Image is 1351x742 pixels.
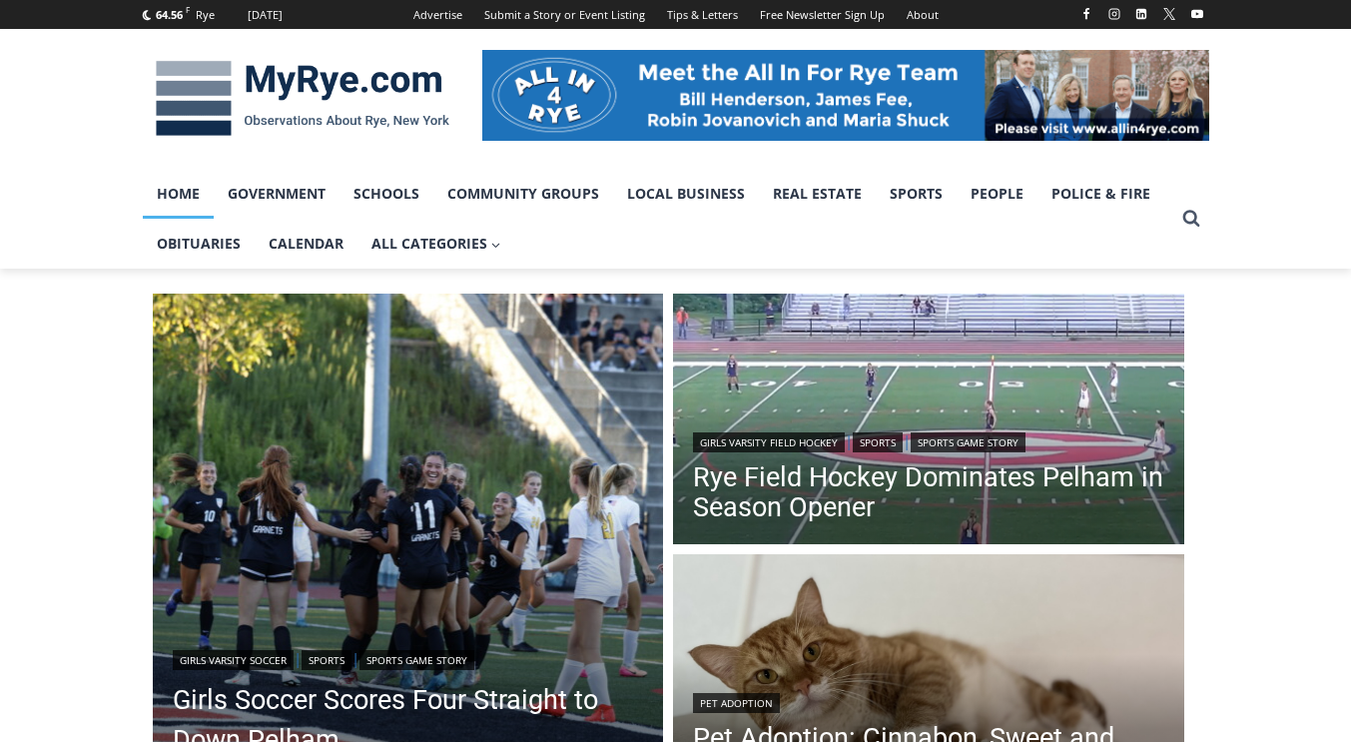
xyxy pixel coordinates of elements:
[173,646,644,670] div: | |
[613,169,759,219] a: Local Business
[214,169,339,219] a: Government
[1173,201,1209,237] button: View Search Form
[1185,2,1209,26] a: YouTube
[1157,2,1181,26] a: X
[693,693,780,713] a: Pet Adoption
[853,432,903,452] a: Sports
[359,650,474,670] a: Sports Game Story
[143,169,1173,270] nav: Primary Navigation
[1129,2,1153,26] a: Linkedin
[911,432,1025,452] a: Sports Game Story
[186,4,190,15] span: F
[371,233,501,255] span: All Categories
[482,50,1209,140] img: All in for Rye
[876,169,957,219] a: Sports
[957,169,1037,219] a: People
[156,7,183,22] span: 64.56
[357,219,515,269] a: All Categories
[1037,169,1164,219] a: Police & Fire
[759,169,876,219] a: Real Estate
[693,432,845,452] a: Girls Varsity Field Hockey
[248,6,283,24] div: [DATE]
[143,47,462,151] img: MyRye.com
[143,219,255,269] a: Obituaries
[339,169,433,219] a: Schools
[255,219,357,269] a: Calendar
[302,650,351,670] a: Sports
[1102,2,1126,26] a: Instagram
[433,169,613,219] a: Community Groups
[196,6,215,24] div: Rye
[173,650,294,670] a: Girls Varsity Soccer
[693,428,1164,452] div: | |
[1074,2,1098,26] a: Facebook
[673,294,1184,549] img: (PHOTO: The Rye Girls Field Hockey Team defeated Pelham 3-0 on Tuesday to move to 3-0 in 2024.)
[673,294,1184,549] a: Read More Rye Field Hockey Dominates Pelham in Season Opener
[693,462,1164,522] a: Rye Field Hockey Dominates Pelham in Season Opener
[143,169,214,219] a: Home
